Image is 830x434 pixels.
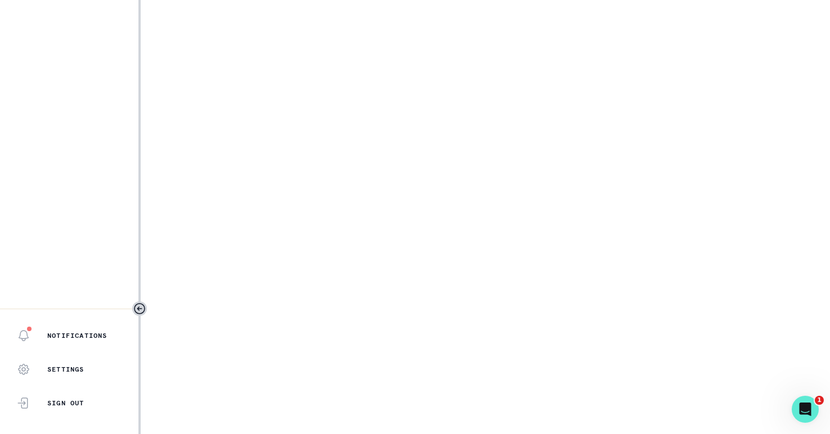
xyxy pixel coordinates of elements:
[47,365,84,374] p: Settings
[47,331,107,340] p: Notifications
[132,301,147,316] button: Toggle sidebar
[815,396,824,405] span: 1
[47,399,84,408] p: Sign Out
[792,396,819,423] iframe: Intercom live chat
